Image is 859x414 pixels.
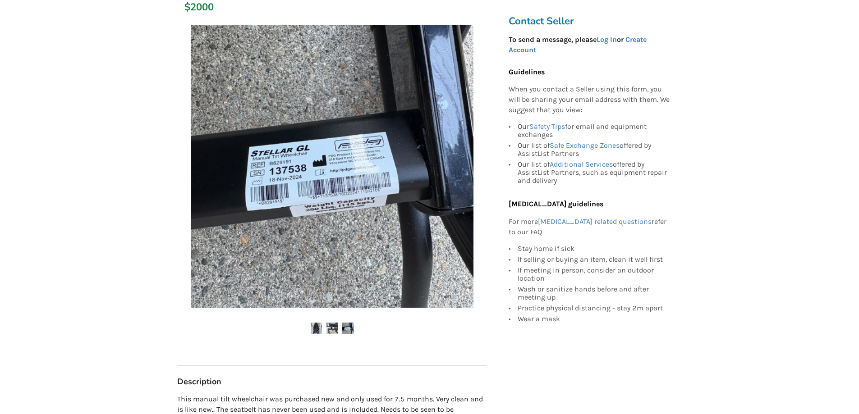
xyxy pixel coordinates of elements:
[509,85,670,116] p: When you contact a Seller using this form, you will be sharing your email address with them. We s...
[518,254,670,265] div: If selling or buying an item, clean it well first
[518,159,670,185] div: Our list of offered by AssistList Partners, such as equipment repair and delivery
[518,284,670,303] div: Wash or sanitize hands before and after meeting up
[550,160,613,168] a: Additional Services
[509,217,670,237] p: For more refer to our FAQ
[538,217,652,226] a: [MEDICAL_DATA] related questions
[529,122,565,131] a: Safety Tips
[342,323,354,334] img: stellar gl manual tilt wheelchair-wheelchair-mobility-pitt meadows-assistlist-listing
[518,303,670,314] div: Practice physical distancing - stay 2m apart
[509,200,603,208] b: [MEDICAL_DATA] guidelines
[191,25,473,308] img: stellar gl manual tilt wheelchair-wheelchair-mobility-pitt meadows-assistlist-listing
[518,314,670,323] div: Wear a mask
[509,15,675,27] h3: Contact Seller
[509,68,545,76] b: Guidelines
[518,140,670,159] div: Our list of offered by AssistList Partners
[326,323,338,334] img: stellar gl manual tilt wheelchair-wheelchair-mobility-pitt meadows-assistlist-listing
[184,1,189,14] div: $2000
[518,265,670,284] div: If meeting in person, consider an outdoor location
[518,123,670,140] div: Our for email and equipment exchanges
[518,245,670,254] div: Stay home if sick
[509,35,647,54] strong: To send a message, please or
[311,323,322,334] img: stellar gl manual tilt wheelchair-wheelchair-mobility-pitt meadows-assistlist-listing
[177,377,487,387] h3: Description
[550,141,620,150] a: Safe Exchange Zones
[597,35,617,44] a: Log In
